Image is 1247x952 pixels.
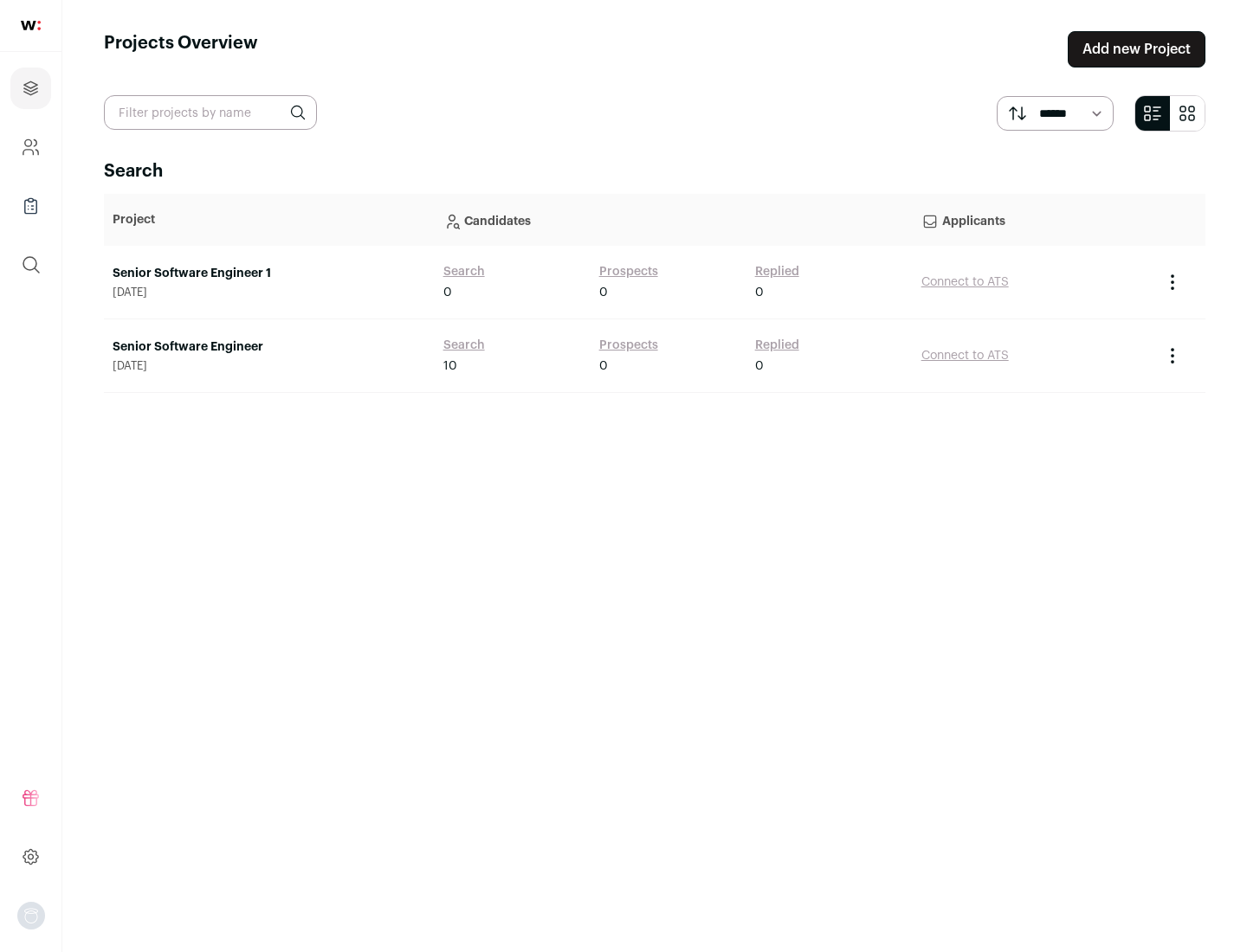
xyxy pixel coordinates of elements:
[1162,345,1183,366] button: Project Actions
[21,21,41,30] img: wellfound-shorthand-0d5821cbd27db2630d0214b213865d53afaa358527fdda9d0ea32b1df1b89c2c.svg
[921,203,1145,237] p: Applicants
[113,265,426,282] a: Senior Software Engineer 1
[599,263,658,280] a: Prospects
[113,338,426,356] a: Senior Software Engineer
[1068,31,1205,68] a: Add new Project
[443,337,485,354] a: Search
[921,276,1009,288] a: Connect to ATS
[104,31,258,68] h1: Projects Overview
[755,337,799,354] a: Replied
[599,337,658,354] a: Prospects
[10,185,51,227] a: Company Lists
[113,286,426,299] span: [DATE]
[443,357,457,375] span: 10
[17,902,45,929] button: Open dropdown
[104,95,317,130] input: Filter projects by name
[113,359,426,373] span: [DATE]
[1162,272,1183,293] button: Project Actions
[443,284,452,301] span: 0
[599,357,608,375] span: 0
[10,68,51,109] a: Projects
[443,263,485,280] a: Search
[17,902,45,929] img: nopic.png
[599,284,608,301] span: 0
[755,263,799,280] a: Replied
[755,284,764,301] span: 0
[443,203,904,237] p: Candidates
[755,357,764,375] span: 0
[104,159,1205,183] h2: Search
[921,350,1009,362] a: Connect to ATS
[10,126,51,168] a: Company and ATS Settings
[113,211,426,228] p: Project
